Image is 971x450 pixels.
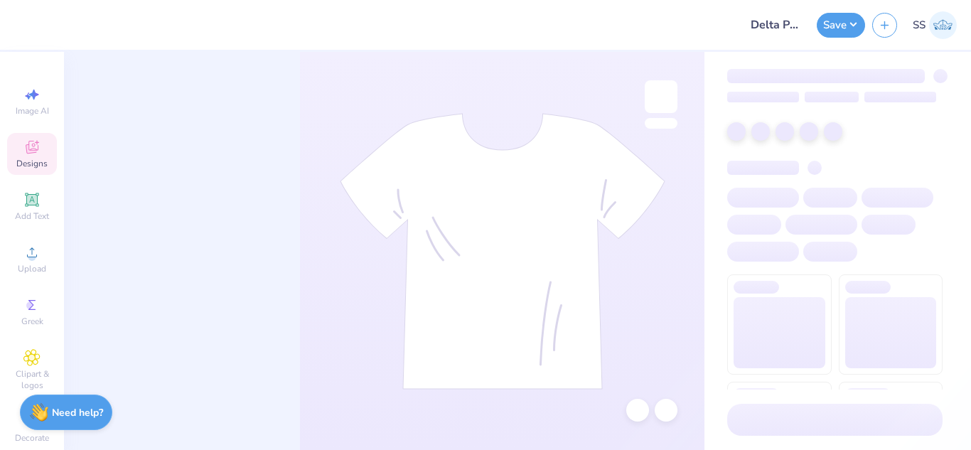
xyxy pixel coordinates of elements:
[16,105,49,117] span: Image AI
[18,263,46,274] span: Upload
[16,158,48,169] span: Designs
[913,17,926,33] span: SS
[15,210,49,222] span: Add Text
[15,432,49,444] span: Decorate
[340,113,665,390] img: tee-skeleton.svg
[52,406,103,419] strong: Need help?
[21,316,43,327] span: Greek
[817,13,865,38] button: Save
[913,11,957,39] a: SS
[929,11,957,39] img: Sakshi Solanki
[7,368,57,391] span: Clipart & logos
[740,11,810,39] input: Untitled Design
